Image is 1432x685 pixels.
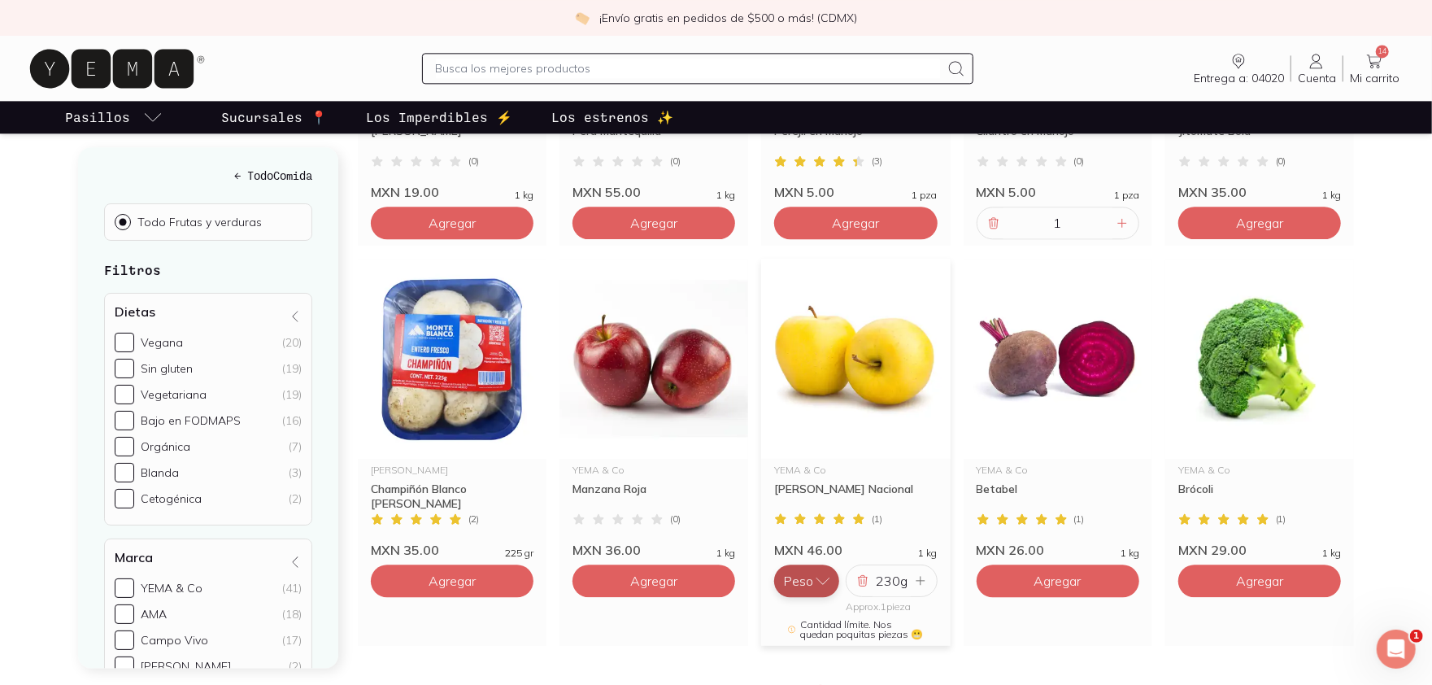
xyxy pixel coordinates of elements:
[1074,156,1085,166] span: ( 0 )
[289,492,302,507] div: (2)
[115,464,134,483] input: Blanda(3)
[141,440,190,455] div: Orgánica
[1178,465,1341,475] div: YEMA & Co
[115,631,134,651] input: Campo Vivo(17)
[141,466,179,481] div: Blanda
[282,336,302,351] div: (20)
[1236,215,1283,231] span: Agregar
[1236,573,1283,589] span: Agregar
[670,514,681,524] span: ( 0 )
[572,207,735,239] button: Agregar
[774,542,842,558] span: MXN 46.00
[575,11,590,25] img: check
[218,101,330,133] a: Sucursales 📍
[115,579,134,599] input: YEMA & Co(41)
[559,259,748,459] img: manzana roja nacional
[115,605,134,625] input: AMA(18)
[115,386,134,405] input: Vegetariana(19)
[371,482,533,511] div: Champiñón Blanco [PERSON_NAME]
[282,414,302,429] div: (16)
[716,548,735,558] span: 1 kg
[115,304,155,321] h4: Dietas
[1165,259,1354,459] img: Brócoli Kg
[115,657,134,677] input: [PERSON_NAME](2)
[137,216,262,230] p: Todo Frutas y verduras
[1178,542,1247,558] span: MXN 29.00
[1410,630,1423,643] span: 1
[104,168,312,185] h5: ← Todo Comida
[505,548,533,558] span: 225 gr
[572,465,735,475] div: YEMA & Co
[977,124,1139,153] div: Cilantro en Manojo
[964,259,1152,558] a: BetabelYEMA & CoBetabel(1)MXN 26.001 kg
[572,482,735,511] div: Manzana Roja
[363,101,516,133] a: Los Imperdibles ⚡️
[670,156,681,166] span: ( 0 )
[572,184,641,200] span: MXN 55.00
[548,101,677,133] a: Los estrenos ✨
[289,660,302,674] div: (2)
[977,542,1045,558] span: MXN 26.00
[716,190,735,200] span: 1 kg
[919,548,938,558] span: 1 kg
[559,259,748,558] a: manzana roja nacionalYEMA & CoManzana Roja(0)MXN 36.001 kg
[141,634,208,648] div: Campo Vivo
[1322,548,1341,558] span: 1 kg
[1074,514,1085,524] span: ( 1 )
[358,259,546,558] a: Champiñón Blanco Monte Monte[PERSON_NAME]Champiñón Blanco [PERSON_NAME](2)MXN 35.00225 gr
[599,10,857,26] p: ¡Envío gratis en pedidos de $500 o más! (CDMX)
[371,207,533,239] button: Agregar
[141,660,231,674] div: [PERSON_NAME]
[1165,259,1354,558] a: Brócoli KgYEMA & CoBrócoli(1)MXN 29.001 kg
[774,482,937,511] div: [PERSON_NAME] Nacional
[515,190,533,200] span: 1 kg
[1376,45,1389,58] span: 14
[366,107,512,127] p: Los Imperdibles ⚡️
[289,466,302,481] div: (3)
[371,124,533,153] div: [PERSON_NAME]
[1121,548,1139,558] span: 1 kg
[282,388,302,403] div: (19)
[1276,156,1286,166] span: ( 0 )
[1178,482,1341,511] div: Brócoli
[65,107,130,127] p: Pasillos
[282,608,302,622] div: (18)
[846,600,911,613] span: Approx. 1 pieza
[468,514,479,524] span: ( 2 )
[1178,124,1341,153] div: Jitomate Bola
[104,263,161,278] strong: Filtros
[800,620,925,639] span: Cantidad límite. Nos quedan poquitas piezas 😬
[873,565,910,596] div: 230 g
[1298,71,1336,85] span: Cuenta
[572,124,735,153] div: Pera Mantequilla
[104,294,312,526] div: Dietas
[115,412,134,431] input: Bajo en FODMAPS(16)
[1114,190,1139,200] span: 1 pza
[62,101,166,133] a: pasillo-todos-link
[774,124,937,153] div: Perejil en Manojo
[282,582,302,596] div: (41)
[141,608,167,622] div: AMA
[977,184,1037,200] span: MXN 5.00
[774,565,839,597] button: Peso
[115,334,134,353] input: Vegana(20)
[1350,71,1399,85] span: Mi carrito
[358,259,546,459] img: Champiñón Blanco Monte Monte
[115,490,134,509] input: Cetogénica(2)
[429,573,476,589] span: Agregar
[1178,207,1341,239] button: Agregar
[761,259,950,558] a: manzana amarilla nacionalYEMA & Co[PERSON_NAME] Nacional(1)MXN 46.001 kg
[104,168,312,185] a: ← TodoComida
[141,362,193,377] div: Sin gluten
[115,360,134,379] input: Sin gluten(19)
[977,465,1139,475] div: YEMA & Co
[1291,51,1343,85] a: Cuenta
[977,482,1139,511] div: Betabel
[572,542,641,558] span: MXN 36.00
[630,215,677,231] span: Agregar
[429,215,476,231] span: Agregar
[289,440,302,455] div: (7)
[1276,514,1286,524] span: ( 1 )
[551,107,673,127] p: Los estrenos ✨
[1187,51,1291,85] a: Entrega a: 04020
